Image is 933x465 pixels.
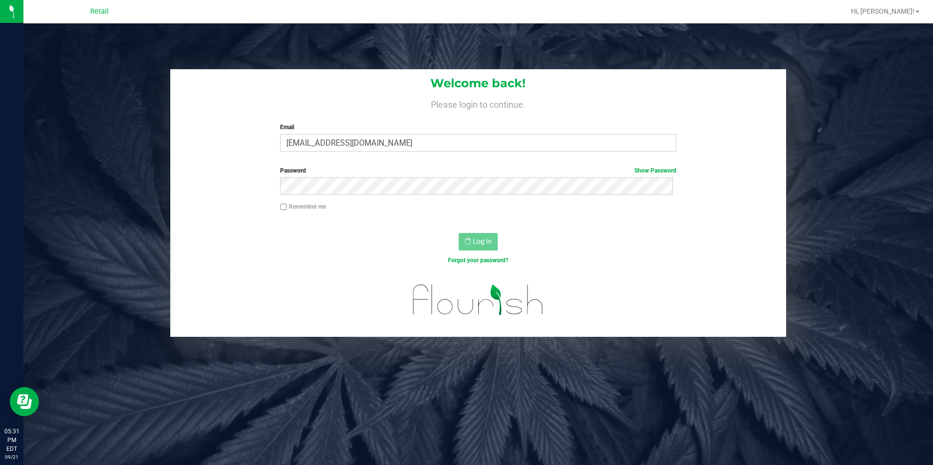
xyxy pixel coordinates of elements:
[170,97,787,109] h4: Please login to continue.
[4,453,19,461] p: 09/21
[90,7,109,16] span: Retail
[280,202,326,211] label: Remember me
[170,77,787,90] h1: Welcome back!
[401,275,555,325] img: flourish_logo.svg
[473,237,492,245] span: Log In
[280,204,287,211] input: Remember me
[280,167,306,174] span: Password
[10,387,39,416] iframe: Resource center
[448,257,508,264] a: Forgot your password?
[280,123,676,132] label: Email
[4,427,19,453] p: 05:31 PM EDT
[851,7,914,15] span: Hi, [PERSON_NAME]!
[459,233,498,251] button: Log In
[634,167,676,174] a: Show Password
